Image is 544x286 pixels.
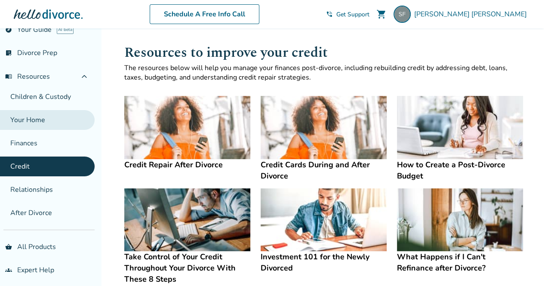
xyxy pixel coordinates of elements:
[5,243,12,250] span: shopping_basket
[124,96,250,170] a: Credit Repair After DivorceCredit Repair After Divorce
[124,251,250,285] h4: Take Control of Your Credit Throughout Your Divorce With These 8 Steps
[124,42,523,63] h1: Resources to improve your credit
[261,96,387,159] img: Credit Cards During and After Divorce
[5,267,12,274] span: groups
[397,96,523,159] img: How to Create a Post-Divorce Budget
[5,49,12,56] span: list_alt_check
[5,72,50,81] span: Resources
[261,159,387,181] h4: Credit Cards During and After Divorce
[5,26,12,33] span: explore
[261,96,387,181] a: Credit Cards During and After DivorceCredit Cards During and After Divorce
[261,188,387,274] a: Investment 101 for the Newly DivorcedInvestment 101 for the Newly Divorced
[326,10,369,18] a: phone_in_talkGet Support
[124,159,250,170] h4: Credit Repair After Divorce
[414,9,530,19] span: [PERSON_NAME] [PERSON_NAME]
[376,9,387,19] span: shopping_cart
[326,11,333,18] span: phone_in_talk
[393,6,411,23] img: sabinejohanna1968@gmail.com
[501,245,544,286] iframe: Chat Widget
[397,188,523,274] a: What Happens if I Can't Refinance after Divorce?What Happens if I Can't Refinance after Divorce?
[397,188,523,252] img: What Happens if I Can't Refinance after Divorce?
[261,188,387,252] img: Investment 101 for the Newly Divorced
[124,188,250,285] a: Take Control of Your Credit Throughout Your Divorce With These 8 StepsTake Control of Your Credit...
[150,4,259,24] a: Schedule A Free Info Call
[397,251,523,274] h4: What Happens if I Can't Refinance after Divorce?
[397,96,523,181] a: How to Create a Post-Divorce BudgetHow to Create a Post-Divorce Budget
[124,188,250,252] img: Take Control of Your Credit Throughout Your Divorce With These 8 Steps
[124,63,523,82] p: The resources below will help you manage your finances post-divorce, including rebuilding credit ...
[5,73,12,80] span: menu_book
[79,71,89,82] span: expand_less
[124,96,250,159] img: Credit Repair After Divorce
[336,10,369,18] span: Get Support
[261,251,387,274] h4: Investment 101 for the Newly Divorced
[397,159,523,181] h4: How to Create a Post-Divorce Budget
